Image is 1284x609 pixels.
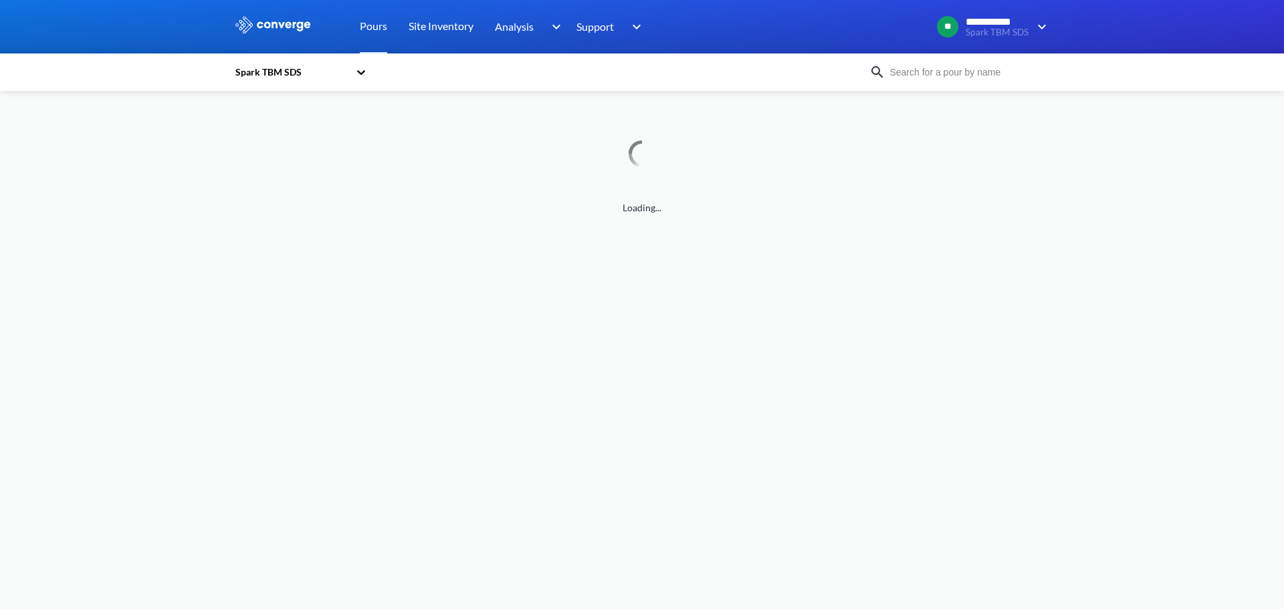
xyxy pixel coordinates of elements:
[234,16,312,33] img: logo_ewhite.svg
[1029,19,1050,35] img: downArrow.svg
[623,19,645,35] img: downArrow.svg
[543,19,564,35] img: downArrow.svg
[495,18,534,35] span: Analysis
[576,18,614,35] span: Support
[885,65,1047,80] input: Search for a pour by name
[234,65,349,80] div: Spark TBM SDS
[234,201,1050,215] span: Loading...
[869,64,885,80] img: icon-search.svg
[966,27,1029,37] span: Spark TBM SDS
